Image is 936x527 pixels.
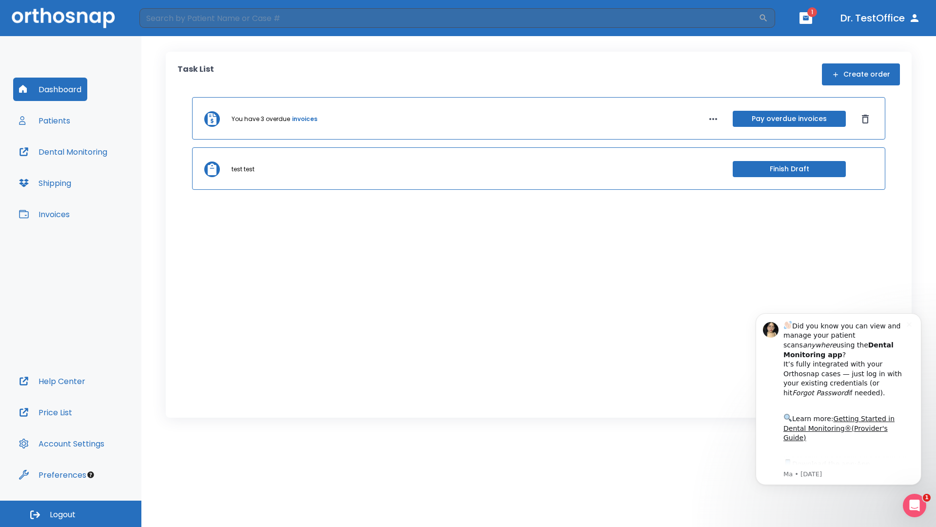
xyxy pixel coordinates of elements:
[232,115,290,123] p: You have 3 overdue
[13,78,87,101] button: Dashboard
[13,432,110,455] button: Account Settings
[232,165,254,174] p: test test
[13,463,92,486] button: Preferences
[12,8,115,28] img: Orthosnap
[13,109,76,132] button: Patients
[42,159,165,209] div: Download the app: | ​ Let us know if you need help getting started!
[177,63,214,85] p: Task List
[139,8,759,28] input: Search by Patient Name or Case #
[42,162,129,179] a: App Store
[13,171,77,195] button: Shipping
[858,111,873,127] button: Dismiss
[741,299,936,501] iframe: Intercom notifications message
[13,140,113,163] button: Dental Monitoring
[903,494,926,517] iframe: Intercom live chat
[50,509,76,520] span: Logout
[733,111,846,127] button: Pay overdue invoices
[86,470,95,479] div: Tooltip anchor
[165,21,173,29] button: Dismiss notification
[822,63,900,85] button: Create order
[13,203,76,226] button: Invoices
[733,161,846,177] button: Finish Draft
[13,401,78,424] button: Price List
[807,7,817,17] span: 1
[292,115,317,123] a: invoices
[42,171,165,180] p: Message from Ma, sent 2w ago
[923,494,931,502] span: 1
[13,369,91,393] button: Help Center
[837,9,924,27] button: Dr. TestOffice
